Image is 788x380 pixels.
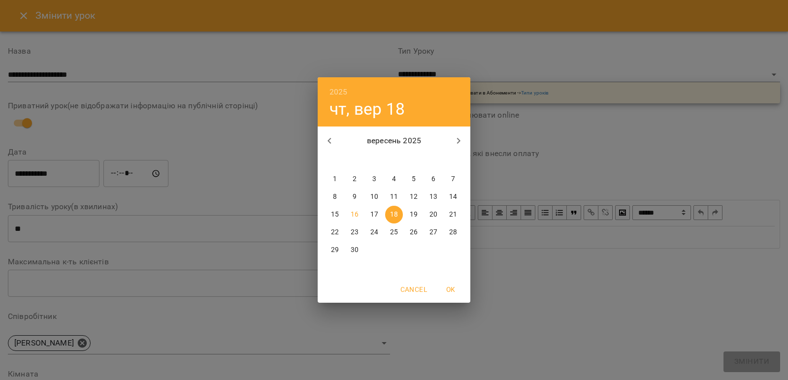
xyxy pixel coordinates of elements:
span: пн [326,156,344,165]
button: 28 [444,223,462,241]
p: 28 [449,227,457,237]
p: 2 [353,174,357,184]
p: 4 [392,174,396,184]
button: OK [435,281,466,298]
button: 5 [405,170,423,188]
button: 13 [425,188,442,206]
p: 21 [449,210,457,220]
button: 14 [444,188,462,206]
p: 10 [370,192,378,202]
p: вересень 2025 [341,135,447,147]
p: 26 [410,227,418,237]
button: 24 [365,223,383,241]
button: чт, вер 18 [329,99,405,119]
p: 16 [351,210,359,220]
p: 9 [353,192,357,202]
p: 23 [351,227,359,237]
button: 22 [326,223,344,241]
span: ср [365,156,383,165]
p: 14 [449,192,457,202]
button: 12 [405,188,423,206]
p: 19 [410,210,418,220]
p: 27 [429,227,437,237]
button: 11 [385,188,403,206]
button: 2 [346,170,363,188]
span: вт [346,156,363,165]
button: 15 [326,206,344,223]
p: 13 [429,192,437,202]
button: 16 [346,206,363,223]
button: 26 [405,223,423,241]
p: 22 [331,227,339,237]
button: 2025 [329,85,348,99]
p: 8 [333,192,337,202]
p: 6 [431,174,435,184]
span: нд [444,156,462,165]
span: OK [439,284,462,295]
button: 23 [346,223,363,241]
p: 11 [390,192,398,202]
button: 7 [444,170,462,188]
p: 5 [412,174,416,184]
button: 21 [444,206,462,223]
p: 15 [331,210,339,220]
span: сб [425,156,442,165]
button: 6 [425,170,442,188]
button: 17 [365,206,383,223]
button: 1 [326,170,344,188]
p: 18 [390,210,398,220]
button: 18 [385,206,403,223]
p: 29 [331,245,339,255]
p: 7 [451,174,455,184]
p: 25 [390,227,398,237]
button: 27 [425,223,442,241]
p: 12 [410,192,418,202]
button: 29 [326,241,344,259]
button: 4 [385,170,403,188]
p: 20 [429,210,437,220]
span: Cancel [400,284,427,295]
button: 9 [346,188,363,206]
button: 10 [365,188,383,206]
button: 19 [405,206,423,223]
button: 30 [346,241,363,259]
button: 25 [385,223,403,241]
span: чт [385,156,403,165]
p: 17 [370,210,378,220]
button: 3 [365,170,383,188]
p: 1 [333,174,337,184]
button: 20 [425,206,442,223]
button: 8 [326,188,344,206]
p: 30 [351,245,359,255]
button: Cancel [396,281,431,298]
p: 24 [370,227,378,237]
p: 3 [372,174,376,184]
span: пт [405,156,423,165]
